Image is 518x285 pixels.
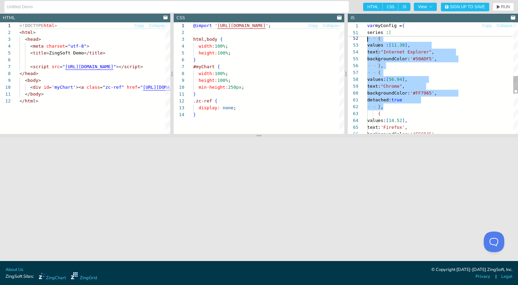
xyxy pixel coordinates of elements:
[193,37,204,42] span: html
[266,23,269,28] span: '
[381,49,432,54] span: "Internet Explorer"
[174,29,184,36] div: 2
[388,118,402,123] span: 14.52
[84,50,89,55] span: </
[20,71,25,76] span: </
[193,23,212,28] span: @import
[3,15,15,21] div: HTML
[348,110,358,117] div: 63
[348,35,358,42] div: 52
[33,85,41,90] span: div
[405,118,407,123] span: ,
[496,23,513,29] button: Collapse
[363,3,383,11] span: HTML
[363,3,410,11] div: checkbox-group
[476,273,490,280] a: Privacy
[193,57,196,62] span: }
[46,44,65,49] span: charset
[38,37,41,42] span: >
[381,125,405,130] span: 'Firefox'
[89,50,103,55] span: title
[234,105,236,110] span: ;
[493,3,514,11] button: RUN
[388,42,391,48] span: [
[20,23,44,28] span: <!DOCTYPE
[383,3,398,11] span: CSS
[199,78,218,83] span: height:
[174,98,184,104] div: 12
[218,50,228,55] span: 100%
[405,125,407,130] span: ,
[348,42,358,49] div: 53
[65,44,68,49] span: =
[418,5,433,9] span: View
[434,132,437,137] span: ,
[431,267,513,273] div: © Copyright [DATE]-[DATE] ZingSoft, Inc.
[33,50,46,55] span: title
[402,118,405,123] span: ]
[482,23,492,29] button: Copy
[65,64,113,69] span: [URL][DOMAIN_NAME]
[174,43,184,50] div: 4
[402,84,405,89] span: ,
[391,42,405,48] span: 11.38
[228,50,231,55] span: ;
[218,64,220,69] span: {
[367,30,389,35] span: series :
[308,23,318,29] button: Copy
[174,77,184,84] div: 9
[41,91,44,97] span: >
[174,50,184,57] div: 5
[225,71,228,76] span: ;
[25,78,28,83] span: <
[49,50,84,55] span: ZingSoft Demo
[36,71,38,76] span: >
[44,85,49,90] span: id
[378,63,381,68] span: }
[402,77,405,82] span: ]
[410,90,434,96] span: '#FF7965'
[378,36,381,41] span: {
[367,23,375,28] span: var
[199,44,215,49] span: width:
[71,272,97,281] a: ZingGrid
[39,272,66,281] a: ZingChart
[33,44,44,49] span: meta
[381,63,383,68] span: ,
[218,23,266,28] span: [URL][DOMAIN_NAME]
[30,64,33,69] span: <
[199,50,218,55] span: height:
[348,76,358,83] div: 58
[143,85,191,90] span: [URL][DOMAIN_NAME]
[501,5,510,9] span: RUN
[62,64,65,69] span: "
[174,104,184,111] div: 13
[149,24,165,28] span: Collapse
[367,132,410,137] span: backgroundColor:
[27,37,38,42] span: head
[116,64,124,69] span: ></
[484,232,504,252] iframe: Toggle Customer Support
[348,124,358,131] div: 65
[378,70,381,75] span: {
[52,64,60,69] span: src
[496,24,513,28] span: Collapse
[215,71,225,76] span: 100%
[25,91,30,97] span: </
[348,131,358,138] div: 66
[20,98,25,103] span: </
[207,37,217,42] span: body
[46,50,49,55] span: >
[350,15,355,21] div: JS
[225,44,228,49] span: ;
[348,29,358,36] span: 51
[367,84,381,89] span: text:
[381,84,402,89] span: "Chrome"
[482,24,492,28] span: Copy
[33,64,49,69] span: script
[27,78,38,83] span: body
[405,77,407,82] span: ,
[220,37,223,42] span: {
[388,77,402,82] span: 56.94
[391,97,402,102] span: true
